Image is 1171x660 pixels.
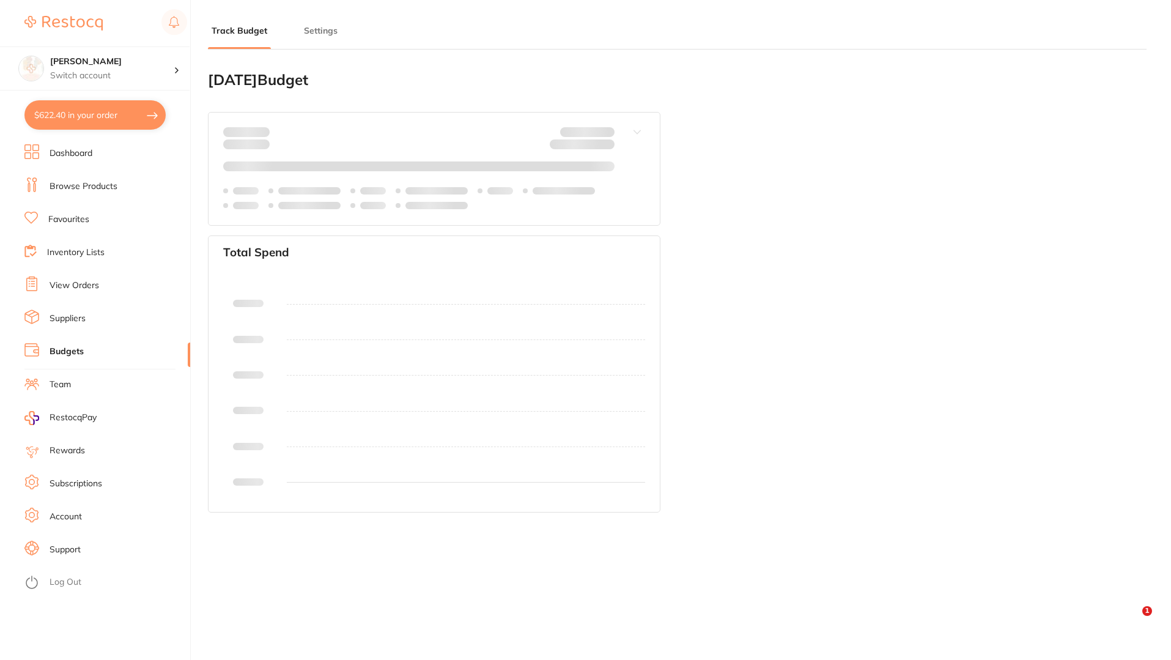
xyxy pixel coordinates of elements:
strong: $NaN [591,127,615,138]
span: 1 [1142,606,1152,616]
span: RestocqPay [50,412,97,424]
strong: $0.00 [248,127,270,138]
p: Labels extended [405,186,468,196]
iframe: Intercom live chat [1117,606,1147,636]
button: Settings [300,25,341,37]
p: month [223,137,270,152]
img: RestocqPay [24,411,39,425]
p: Budget: [560,127,615,137]
a: View Orders [50,280,99,292]
button: Track Budget [208,25,271,37]
p: Labels [233,186,259,196]
a: Restocq Logo [24,9,103,37]
h4: TM Sreeraj [50,56,174,68]
h2: [DATE] Budget [208,72,660,89]
a: Rewards [50,445,85,457]
img: Restocq Logo [24,16,103,31]
a: Suppliers [50,313,86,325]
p: Remaining: [550,137,615,152]
p: Labels extended [405,201,468,210]
p: Labels extended [533,186,595,196]
a: Inventory Lists [47,247,105,259]
a: Budgets [50,346,84,358]
strong: $0.00 [593,141,615,152]
h3: Total Spend [223,246,289,259]
p: Labels extended [278,186,341,196]
img: TM Sreeraj [19,56,43,81]
a: Team [50,379,71,391]
a: Browse Products [50,180,117,193]
p: Labels [487,186,513,196]
a: Account [50,511,82,523]
a: Dashboard [50,147,92,160]
p: Labels [360,186,386,196]
a: Favourites [48,213,89,226]
p: Labels [360,201,386,210]
a: RestocqPay [24,411,97,425]
p: Labels [233,201,259,210]
a: Subscriptions [50,478,102,490]
p: Switch account [50,70,174,82]
p: Spent: [223,127,270,137]
a: Log Out [50,576,81,588]
a: Support [50,544,81,556]
p: Labels extended [278,201,341,210]
button: $622.40 in your order [24,100,166,130]
button: Log Out [24,573,187,593]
